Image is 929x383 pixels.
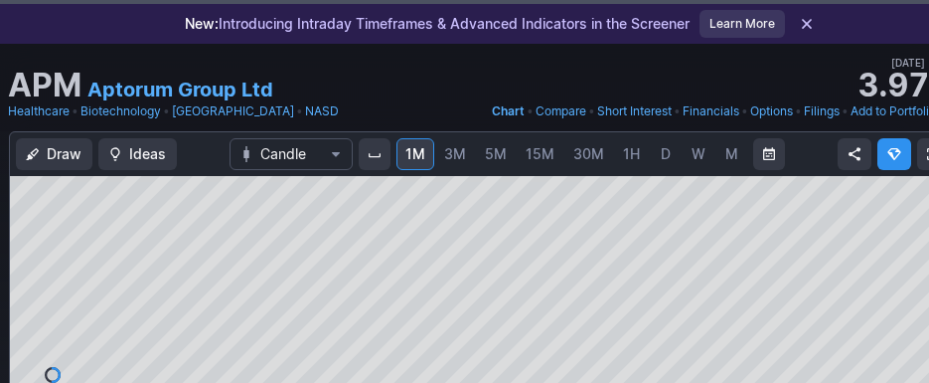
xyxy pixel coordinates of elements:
[526,145,554,162] span: 15M
[804,101,840,121] a: Filings
[614,138,649,170] a: 1H
[857,70,929,101] strong: 3.97
[699,10,785,38] a: Learn More
[172,101,294,121] a: [GEOGRAPHIC_DATA]
[725,145,738,162] span: M
[8,101,70,121] a: Healthcare
[296,101,303,121] span: •
[573,145,604,162] span: 30M
[435,138,475,170] a: 3M
[47,144,81,164] span: Draw
[396,138,434,170] a: 1M
[444,145,466,162] span: 3M
[536,103,586,118] span: Compare
[877,138,911,170] button: Explore new features
[661,145,671,162] span: D
[588,101,595,121] span: •
[485,145,507,162] span: 5M
[8,70,81,101] h1: APM
[359,138,390,170] button: Interval
[623,145,640,162] span: 1H
[305,101,339,121] a: NASD
[597,101,672,121] a: Short Interest
[16,138,92,170] button: Draw
[185,15,219,32] span: New:
[476,138,516,170] a: 5M
[185,14,690,34] p: Introducing Intraday Timeframes & Advanced Indicators in the Screener
[72,101,78,121] span: •
[683,101,739,121] a: Financials
[260,144,322,164] span: Candle
[527,101,534,121] span: •
[753,138,785,170] button: Range
[842,101,849,121] span: •
[98,138,177,170] button: Ideas
[741,101,748,121] span: •
[674,101,681,121] span: •
[80,101,161,121] a: Biotechnology
[750,101,793,121] a: Options
[715,138,747,170] a: M
[492,101,525,121] a: Chart
[692,145,705,162] span: W
[683,138,714,170] a: W
[230,138,353,170] button: Chart Type
[795,101,802,121] span: •
[163,101,170,121] span: •
[804,103,840,118] span: Filings
[129,144,166,164] span: Ideas
[564,138,613,170] a: 30M
[492,103,525,118] span: Chart
[87,76,273,103] a: Aptorum Group Ltd
[517,138,563,170] a: 15M
[405,145,425,162] span: 1M
[536,101,586,121] a: Compare
[650,138,682,170] a: D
